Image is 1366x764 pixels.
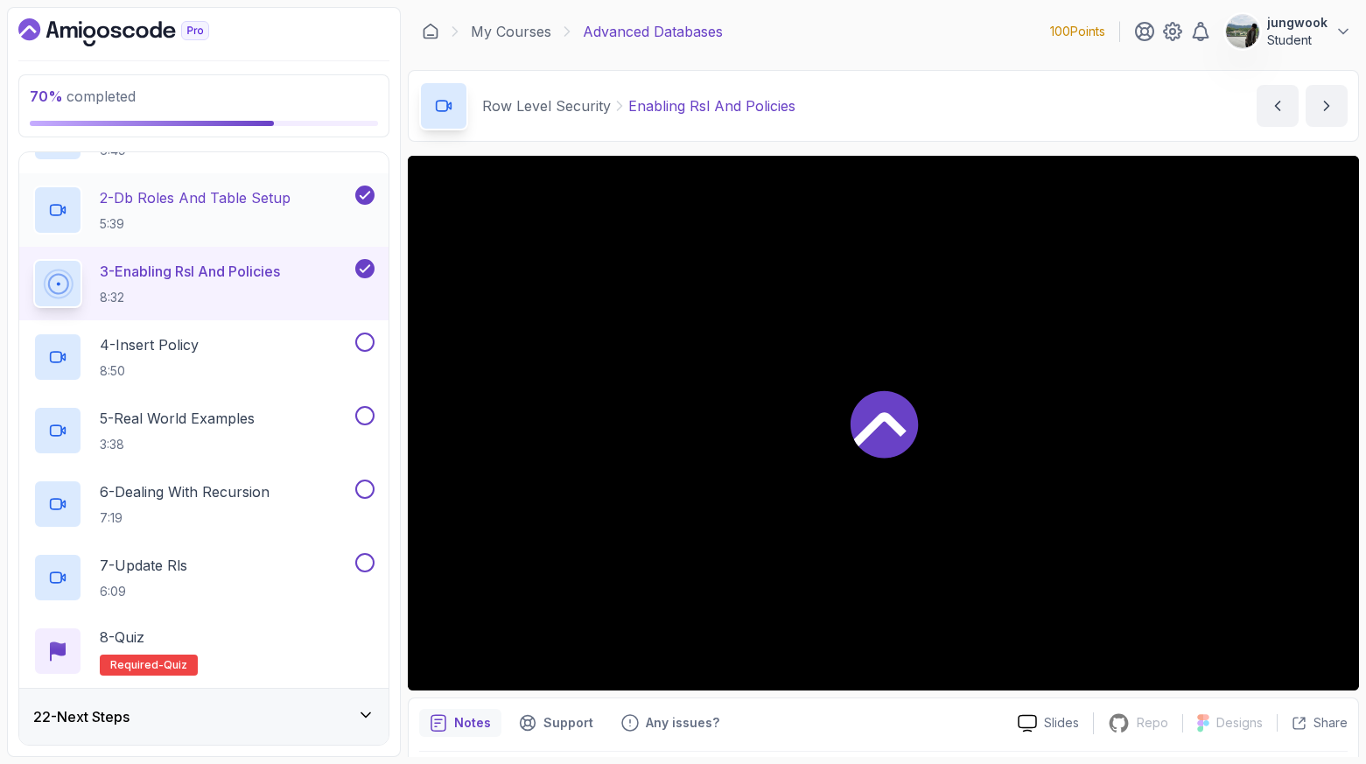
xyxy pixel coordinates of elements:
[33,186,375,235] button: 2-Db Roles And Table Setup5:39
[1004,714,1093,732] a: Slides
[30,88,136,105] span: completed
[164,658,187,672] span: quiz
[33,553,375,602] button: 7-Update Rls6:09
[1306,85,1348,127] button: next content
[1050,23,1105,40] p: 100 Points
[454,714,491,732] p: Notes
[583,21,723,42] p: Advanced Databases
[18,18,249,46] a: Dashboard
[1277,714,1348,732] button: Share
[33,480,375,529] button: 6-Dealing With Recursion7:19
[1225,14,1352,49] button: user profile imagejungwookStudent
[646,714,719,732] p: Any issues?
[100,408,255,429] p: 5 - Real World Examples
[1257,85,1299,127] button: previous content
[422,23,439,40] a: Dashboard
[33,259,375,308] button: 3-Enabling Rsl And Policies8:32
[33,627,375,676] button: 8-QuizRequired-quiz
[1313,714,1348,732] p: Share
[100,362,199,380] p: 8:50
[471,21,551,42] a: My Courses
[1267,32,1327,49] p: Student
[110,658,164,672] span: Required-
[33,333,375,382] button: 4-Insert Policy8:50
[1044,714,1079,732] p: Slides
[1267,14,1327,32] p: jungwook
[33,706,130,727] h3: 22 - Next Steps
[628,95,795,116] p: Enabling Rsl And Policies
[508,709,604,737] button: Support button
[100,509,270,527] p: 7:19
[33,406,375,455] button: 5-Real World Examples3:38
[100,334,199,355] p: 4 - Insert Policy
[543,714,593,732] p: Support
[100,187,291,208] p: 2 - Db Roles And Table Setup
[1226,15,1259,48] img: user profile image
[100,261,280,282] p: 3 - Enabling Rsl And Policies
[19,689,389,745] button: 22-Next Steps
[100,436,255,453] p: 3:38
[482,95,611,116] p: Row Level Security
[100,583,187,600] p: 6:09
[100,555,187,576] p: 7 - Update Rls
[419,709,501,737] button: notes button
[611,709,730,737] button: Feedback button
[100,215,291,233] p: 5:39
[100,289,280,306] p: 8:32
[100,627,144,648] p: 8 - Quiz
[1216,714,1263,732] p: Designs
[30,88,63,105] span: 70 %
[1137,714,1168,732] p: Repo
[100,481,270,502] p: 6 - Dealing With Recursion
